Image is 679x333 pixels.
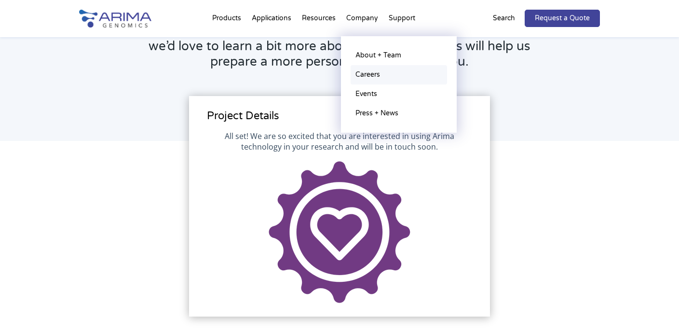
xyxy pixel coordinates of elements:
[136,23,543,77] h3: An Arima team member will be in touch soon. If you have a minute, we’d love to learn a bit more a...
[207,131,472,305] iframe: Form 1
[207,110,279,122] span: Project Details
[493,12,515,25] p: Search
[351,46,447,65] a: About + Team
[525,10,600,27] a: Request a Quote
[79,10,151,28] img: Arima-Genomics-logo
[351,104,447,123] a: Press + News
[351,84,447,104] a: Events
[351,65,447,84] a: Careers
